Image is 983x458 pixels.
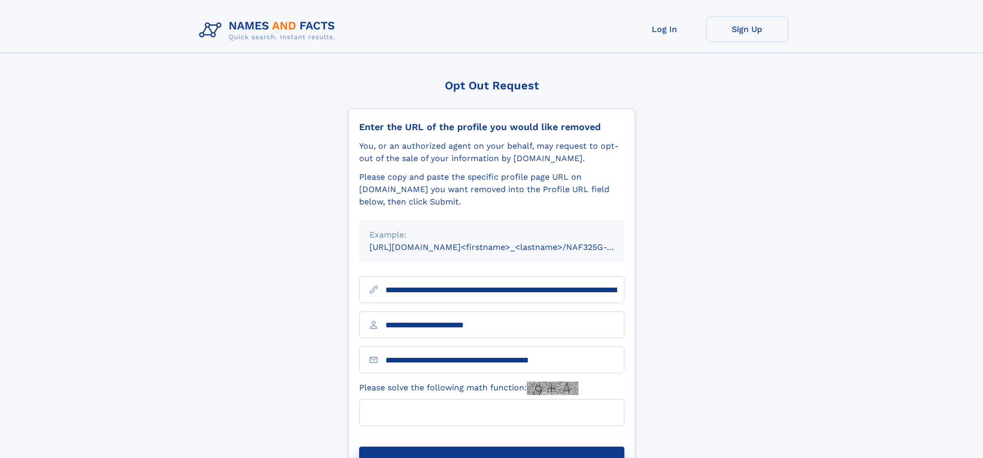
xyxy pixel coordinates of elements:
a: Sign Up [706,17,788,42]
label: Please solve the following math function: [359,382,578,395]
small: [URL][DOMAIN_NAME]<firstname>_<lastname>/NAF325G-xxxxxxxx [369,242,644,252]
div: You, or an authorized agent on your behalf, may request to opt-out of the sale of your informatio... [359,140,624,165]
div: Opt Out Request [348,79,635,92]
div: Please copy and paste the specific profile page URL on [DOMAIN_NAME] you want removed into the Pr... [359,171,624,208]
div: Enter the URL of the profile you would like removed [359,121,624,133]
img: Logo Names and Facts [195,17,344,44]
a: Log In [623,17,706,42]
div: Example: [369,229,614,241]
